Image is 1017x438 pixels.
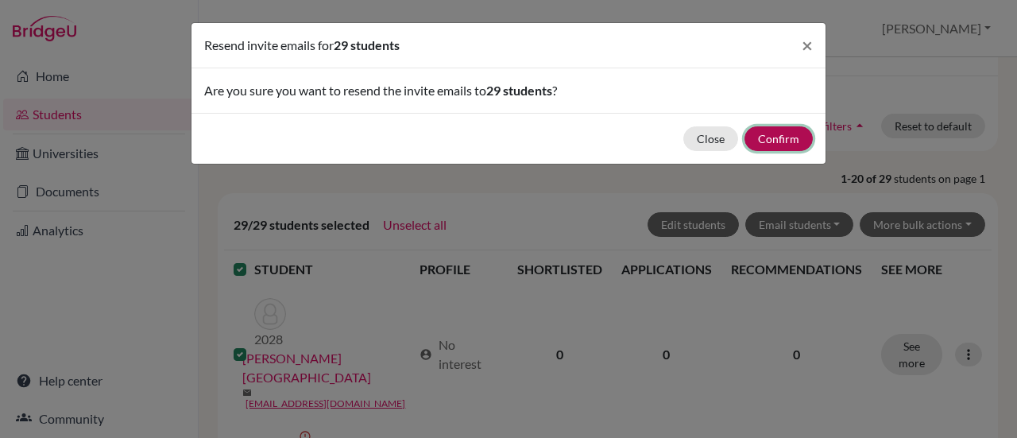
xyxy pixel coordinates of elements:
[744,126,813,151] button: Confirm
[789,23,826,68] button: Close
[204,37,334,52] span: Resend invite emails for
[683,126,738,151] button: Close
[204,81,813,100] p: Are you sure you want to resend the invite emails to ?
[334,37,400,52] span: 29 students
[802,33,813,56] span: ×
[486,83,552,98] span: 29 students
